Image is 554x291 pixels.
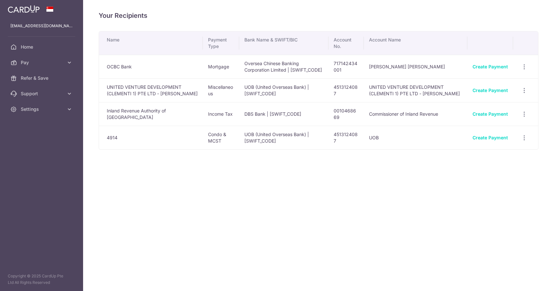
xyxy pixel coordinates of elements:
[10,23,73,29] p: [EMAIL_ADDRESS][DOMAIN_NAME]
[364,78,468,102] td: UNITED VENTURE DEVELOPMENT (CLEMENTI 1) PTE LTD - [PERSON_NAME]
[21,75,64,81] span: Refer & Save
[203,55,239,78] td: Mortgage
[99,55,203,78] td: OCBC Bank
[239,31,329,55] th: Bank Name & SWIFT/BIC
[328,102,363,126] td: 0010468669
[99,102,203,126] td: Inland Revenue Authority of [GEOGRAPHIC_DATA]
[21,106,64,112] span: Settings
[328,55,363,78] td: 717142434001
[328,126,363,149] td: 4513124087
[328,78,363,102] td: 4513124087
[239,55,329,78] td: Oversea Chinese Banking Corporation Limited | [SWIFT_CODE]
[99,78,203,102] td: UNITED VENTURE DEVELOPMENT (CLEMENTI 1) PTE LTD - [PERSON_NAME]
[364,55,468,78] td: [PERSON_NAME] [PERSON_NAME]
[21,90,64,97] span: Support
[21,44,64,50] span: Home
[512,272,548,288] iframe: Opens a widget where you can find more information
[239,126,329,149] td: UOB (United Overseas Bank) | [SWIFT_CODE]
[239,78,329,102] td: UOB (United Overseas Bank) | [SWIFT_CODE]
[203,102,239,126] td: Income Tax
[8,5,40,13] img: CardUp
[99,126,203,149] td: 4914
[473,64,508,69] a: Create Payment
[203,126,239,149] td: Condo & MCST
[99,31,203,55] th: Name
[203,78,239,102] td: Miscellaneous
[99,10,538,21] h4: Your Recipients
[203,31,239,55] th: Payment Type
[21,59,64,66] span: Pay
[239,102,329,126] td: DBS Bank | [SWIFT_CODE]
[473,111,508,117] a: Create Payment
[364,126,468,149] td: UOB
[364,102,468,126] td: Commissioner of Inland Revenue
[473,135,508,140] a: Create Payment
[328,31,363,55] th: Account No.
[364,31,468,55] th: Account Name
[473,87,508,93] a: Create Payment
